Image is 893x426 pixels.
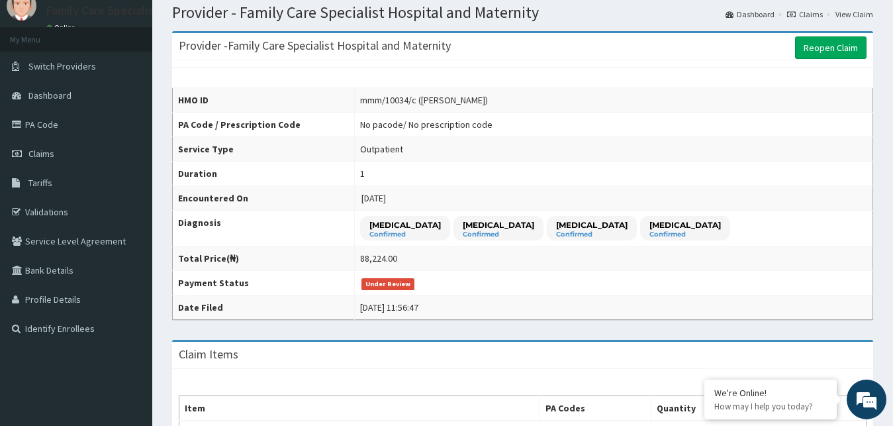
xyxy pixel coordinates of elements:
[726,9,775,20] a: Dashboard
[361,192,386,204] span: [DATE]
[173,113,355,137] th: PA Code / Prescription Code
[173,295,355,320] th: Date Filed
[173,137,355,162] th: Service Type
[361,278,415,290] span: Under Review
[360,252,397,265] div: 88,224.00
[173,186,355,211] th: Encountered On
[172,4,873,21] h1: Provider - Family Care Specialist Hospital and Maternity
[369,219,441,231] p: [MEDICAL_DATA]
[28,89,71,101] span: Dashboard
[173,271,355,295] th: Payment Status
[28,60,96,72] span: Switch Providers
[649,231,721,238] small: Confirmed
[835,9,873,20] a: View Claim
[540,396,651,421] th: PA Codes
[217,7,249,38] div: Minimize live chat window
[714,401,827,412] p: How may I help you today?
[651,396,761,421] th: Quantity
[179,348,238,360] h3: Claim Items
[360,93,488,107] div: mmm/10034/c ([PERSON_NAME])
[360,142,403,156] div: Outpatient
[77,129,183,262] span: We're online!
[173,246,355,271] th: Total Price(₦)
[24,66,54,99] img: d_794563401_company_1708531726252_794563401
[179,40,451,52] h3: Provider - Family Care Specialist Hospital and Maternity
[46,5,279,17] p: Family Care Specialist Hospital and Maternity
[173,88,355,113] th: HMO ID
[360,118,493,131] div: No pacode / No prescription code
[28,148,54,160] span: Claims
[46,23,78,32] a: Online
[463,231,534,238] small: Confirmed
[795,36,867,59] a: Reopen Claim
[7,285,252,331] textarea: Type your message and hit 'Enter'
[787,9,823,20] a: Claims
[173,162,355,186] th: Duration
[649,219,721,231] p: [MEDICAL_DATA]
[360,167,365,180] div: 1
[463,219,534,231] p: [MEDICAL_DATA]
[179,396,540,421] th: Item
[714,387,827,399] div: We're Online!
[556,219,628,231] p: [MEDICAL_DATA]
[28,177,52,189] span: Tariffs
[173,211,355,246] th: Diagnosis
[369,231,441,238] small: Confirmed
[360,301,418,314] div: [DATE] 11:56:47
[69,74,222,91] div: Chat with us now
[556,231,628,238] small: Confirmed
